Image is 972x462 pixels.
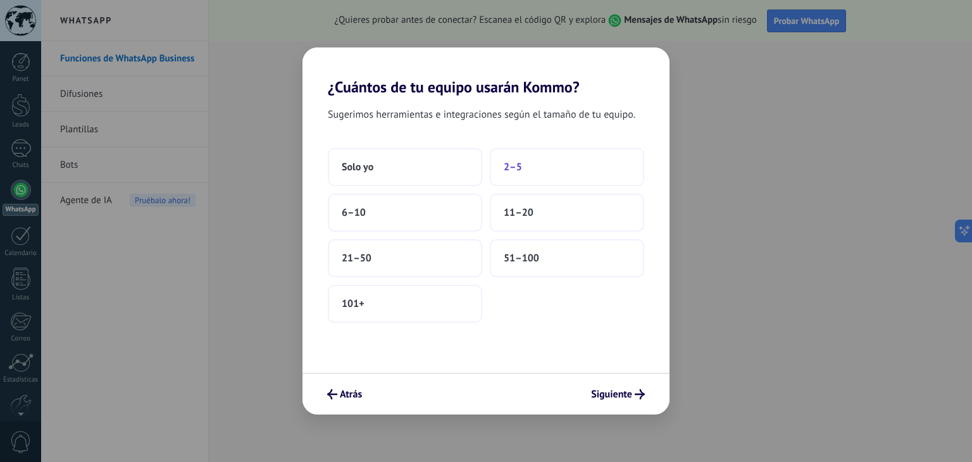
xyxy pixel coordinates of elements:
[321,384,368,405] button: Atrás
[342,252,371,265] span: 21–50
[504,206,533,219] span: 11–20
[342,206,366,219] span: 6–10
[340,390,362,399] span: Atrás
[328,106,635,123] span: Sugerimos herramientas e integraciones según el tamaño de tu equipo.
[328,148,482,186] button: Solo yo
[504,161,522,173] span: 2–5
[490,194,644,232] button: 11–20
[490,148,644,186] button: 2–5
[591,390,632,399] span: Siguiente
[585,384,651,405] button: Siguiente
[328,194,482,232] button: 6–10
[328,285,482,323] button: 101+
[342,161,373,173] span: Solo yo
[328,239,482,277] button: 21–50
[490,239,644,277] button: 51–100
[504,252,539,265] span: 51–100
[302,47,670,96] h2: ¿Cuántos de tu equipo usarán Kommo?
[342,297,364,310] span: 101+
